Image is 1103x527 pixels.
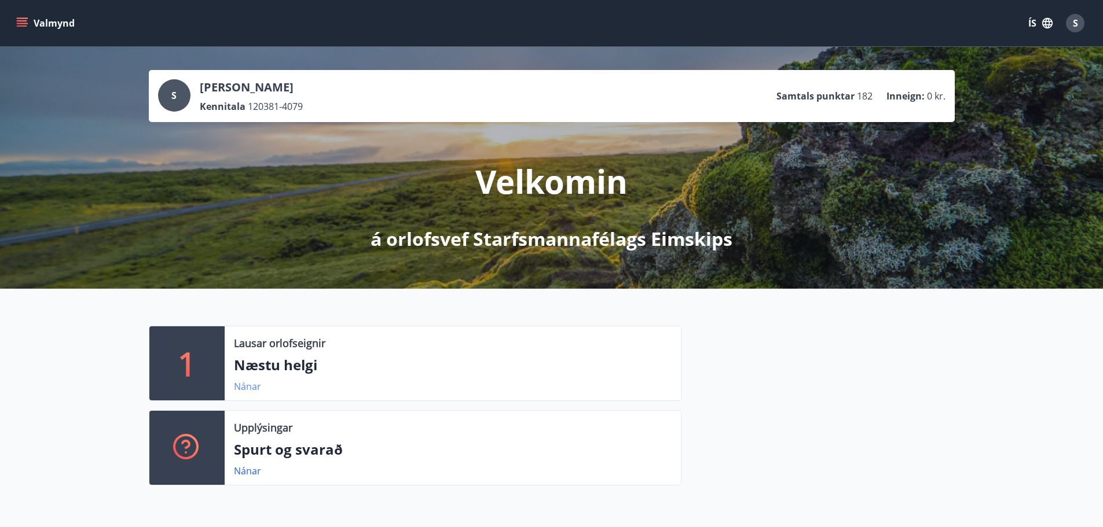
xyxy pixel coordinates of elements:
[886,90,925,102] p: Inneign :
[1061,9,1089,37] button: S
[776,90,855,102] p: Samtals punktar
[371,226,732,252] p: á orlofsvef Starfsmannafélags Eimskips
[234,465,261,477] a: Nánar
[178,341,196,385] p: 1
[927,90,946,102] span: 0 kr.
[14,13,79,34] button: menu
[171,89,177,102] span: S
[200,79,303,95] p: [PERSON_NAME]
[234,440,672,459] p: Spurt og svarað
[248,100,303,113] span: 120381-4079
[1022,13,1059,34] button: ÍS
[1073,17,1078,30] span: S
[234,420,292,435] p: Upplýsingar
[234,336,325,351] p: Lausar orlofseignir
[857,90,873,102] span: 182
[234,355,672,375] p: Næstu helgi
[234,380,261,393] a: Nánar
[475,159,628,203] p: Velkomin
[200,100,245,113] p: Kennitala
